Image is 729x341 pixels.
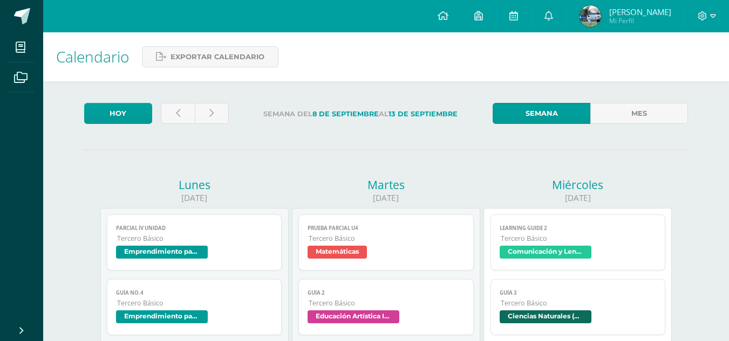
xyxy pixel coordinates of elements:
span: Guía 3 [500,289,657,296]
a: Exportar calendario [142,46,278,67]
span: Calendario [56,46,129,67]
a: Hoy [84,103,152,124]
span: Tercero Básico [501,234,657,243]
a: Guia 2Tercero BásicoEducación Artística II, Artes Plásticas [298,279,474,335]
span: Tercero Básico [309,234,465,243]
span: Ciencias Naturales (Física Fundamental) [500,310,591,323]
a: Learning Guide 2Tercero BásicoComunicación y Lenguaje, Idioma Extranjero Inglés [490,214,666,270]
label: Semana del al [237,103,484,125]
strong: 8 de Septiembre [312,110,379,118]
span: Guia 2 [308,289,465,296]
a: Guía 3Tercero BásicoCiencias Naturales (Física Fundamental) [490,279,666,335]
a: Semana [493,103,590,124]
img: 35f43d1e4ae5e9e0d48e933aa1367915.png [580,5,601,27]
span: Tercero Básico [309,298,465,308]
span: Matemáticas [308,246,367,259]
span: Learning Guide 2 [500,225,657,232]
span: Tercero Básico [117,234,273,243]
div: Lunes [100,177,289,192]
span: Emprendimiento para la Productividad [116,310,208,323]
div: [DATE] [100,192,289,204]
span: Tercero Básico [117,298,273,308]
span: Exportar calendario [171,47,264,67]
a: GUÍA NO.4Tercero BásicoEmprendimiento para la Productividad [107,279,282,335]
span: GUÍA NO.4 [116,289,273,296]
span: Tercero Básico [501,298,657,308]
div: Miércoles [483,177,672,192]
span: Mi Perfil [609,16,671,25]
a: Prueba parcial U4Tercero BásicoMatemáticas [298,214,474,270]
a: PARCIAL IV UNIDADTercero BásicoEmprendimiento para la Productividad [107,214,282,270]
span: Emprendimiento para la Productividad [116,246,208,259]
a: Mes [590,103,688,124]
span: PARCIAL IV UNIDAD [116,225,273,232]
div: Martes [292,177,480,192]
span: Prueba parcial U4 [308,225,465,232]
span: Educación Artística II, Artes Plásticas [308,310,399,323]
span: [PERSON_NAME] [609,6,671,17]
div: [DATE] [483,192,672,204]
div: [DATE] [292,192,480,204]
strong: 13 de Septiembre [389,110,458,118]
span: Comunicación y Lenguaje, Idioma Extranjero Inglés [500,246,591,259]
